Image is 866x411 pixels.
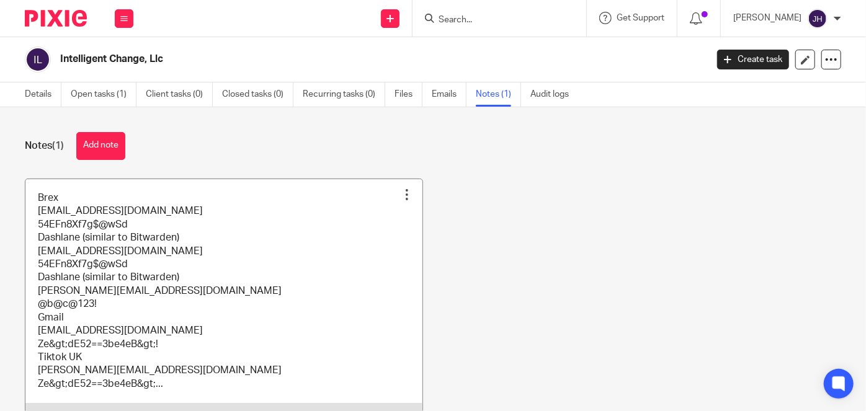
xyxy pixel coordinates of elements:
a: Client tasks (0) [146,82,213,107]
img: svg%3E [25,46,51,73]
h2: Intelligent Change, Llc [60,53,571,66]
a: Create task [717,50,789,69]
img: Pixie [25,10,87,27]
span: (1) [52,141,64,151]
a: Notes (1) [476,82,521,107]
h1: Notes [25,139,64,152]
span: Get Support [617,14,664,22]
a: Recurring tasks (0) [303,82,385,107]
a: Files [395,82,422,107]
img: svg%3E [808,9,828,29]
a: Emails [432,82,466,107]
a: Details [25,82,61,107]
button: Add note [76,132,125,160]
p: [PERSON_NAME] [733,12,801,24]
a: Audit logs [530,82,578,107]
input: Search [437,15,549,26]
a: Closed tasks (0) [222,82,293,107]
a: Open tasks (1) [71,82,136,107]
